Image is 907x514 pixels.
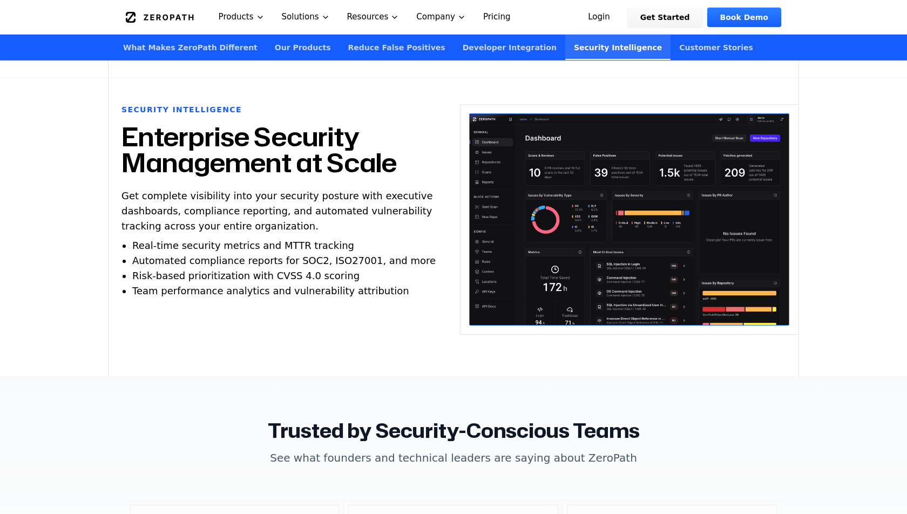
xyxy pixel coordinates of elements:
a: Book Demo [707,8,781,27]
span: Risk-based prioritization with CVSS 4.0 scoring [132,270,360,281]
a: Our Products [266,35,340,60]
img: Enterprise Security Management at Scale [469,113,789,326]
h2: Enterprise Security Management at Scale [121,124,434,175]
span: Real-time security metrics and MTTR tracking [132,240,354,251]
a: Reduce False Positives [340,35,454,60]
a: Security Intelligence [565,35,671,60]
a: Customer Stories [671,35,762,60]
span: Automated compliance reports for SOC2, ISO27001, and more [132,255,436,266]
a: What Makes ZeroPath Different [114,35,266,60]
a: Login [575,8,623,27]
h6: Security Intelligence [121,104,242,115]
h2: Trusted by Security-Conscious Teams [125,420,782,442]
p: See what founders and technical leaders are saying about ZeroPath [246,450,661,465]
a: Get Started [627,8,703,27]
a: Developer Integration [454,35,565,60]
span: Team performance analytics and vulnerability attribution [132,285,409,296]
p: Get complete visibility into your security posture with executive dashboards, compliance reportin... [121,188,434,234]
